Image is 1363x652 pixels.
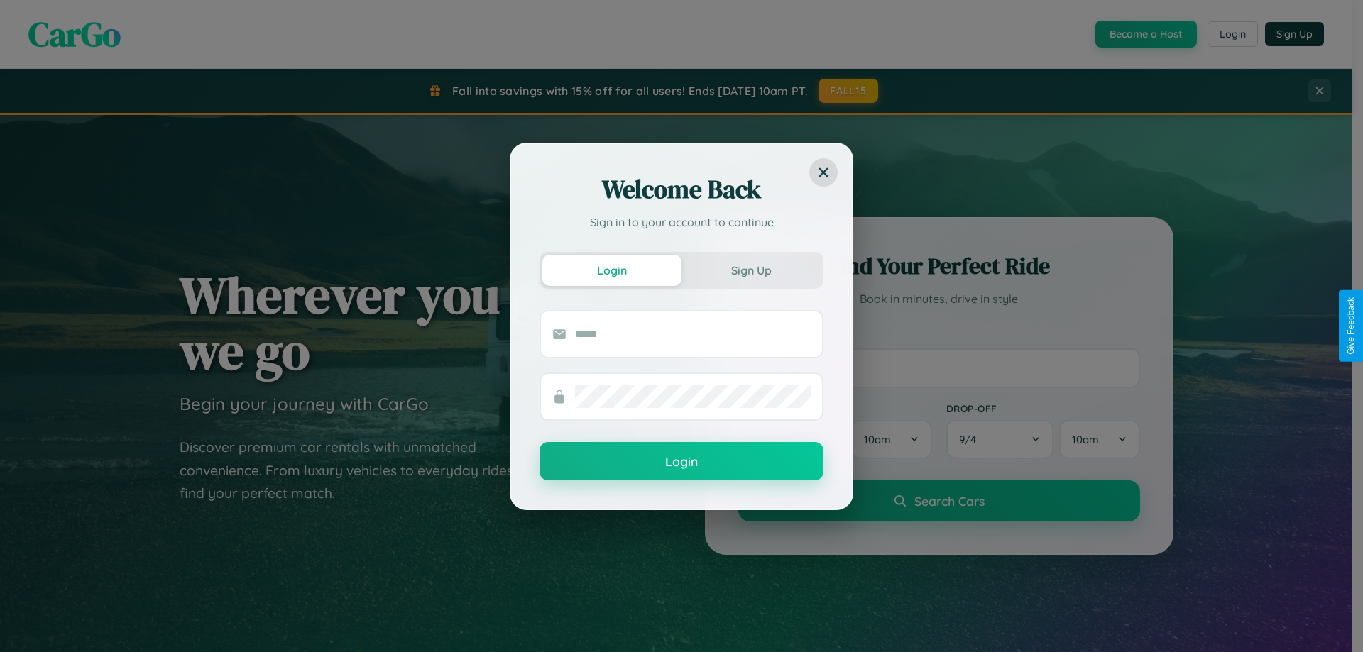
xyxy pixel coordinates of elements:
[540,442,823,480] button: Login
[681,255,821,286] button: Sign Up
[540,172,823,206] h2: Welcome Back
[540,214,823,231] p: Sign in to your account to continue
[542,255,681,286] button: Login
[1346,297,1356,355] div: Give Feedback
